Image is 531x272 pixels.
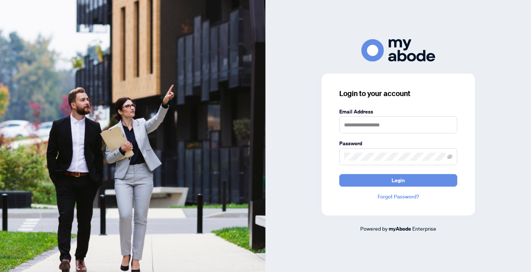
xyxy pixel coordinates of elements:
h3: Login to your account [339,88,457,99]
a: Forgot Password? [339,193,457,201]
span: eye-invisible [447,154,452,159]
span: Powered by [360,225,388,232]
label: Email Address [339,108,457,116]
label: Password [339,139,457,147]
span: Login [392,174,405,186]
img: ma-logo [361,39,435,62]
button: Login [339,174,457,187]
span: Enterprise [412,225,436,232]
a: myAbode [389,225,411,233]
